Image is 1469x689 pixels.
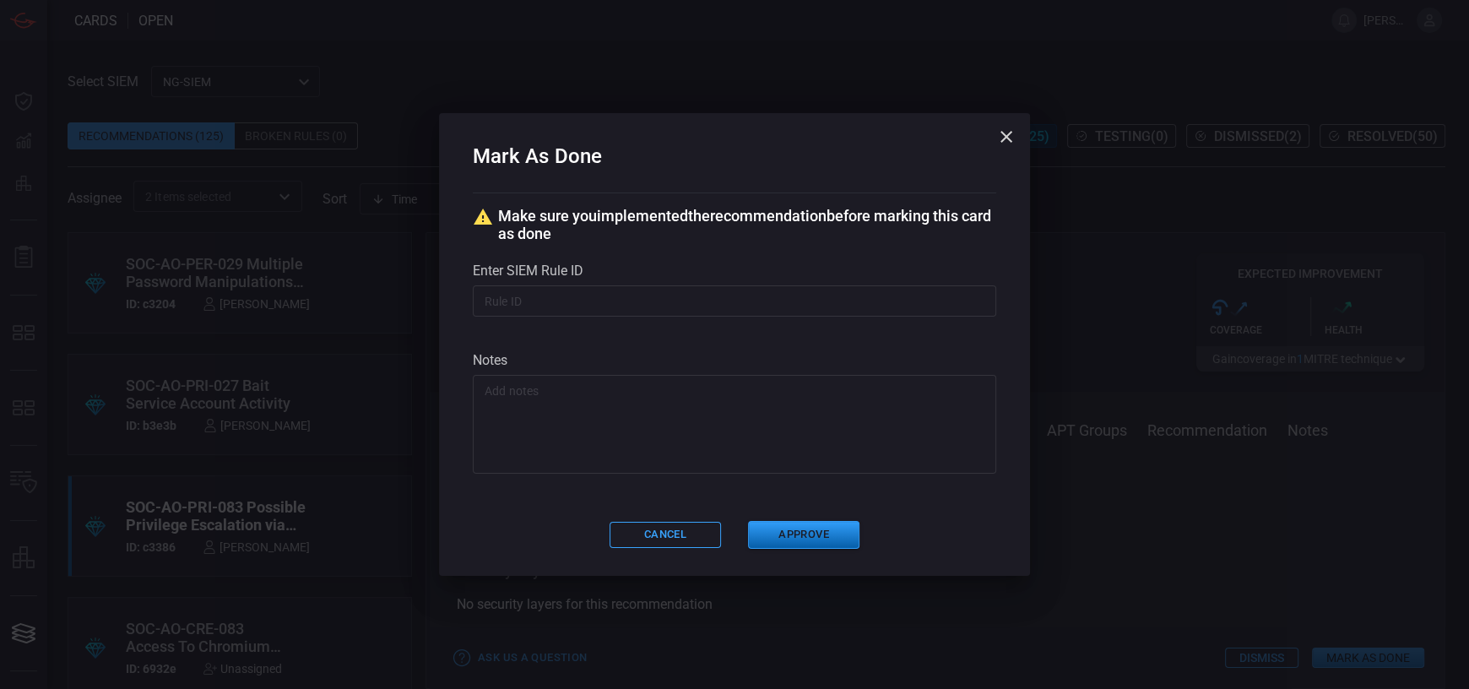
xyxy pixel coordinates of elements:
[473,263,996,279] div: Enter SIEM rule ID
[748,521,859,549] button: Approve
[473,352,996,368] div: Notes
[473,140,996,193] h2: Mark As Done
[473,285,996,317] input: Rule ID
[610,522,721,548] button: Cancel
[473,207,996,242] div: Make sure you implemented the recommendation before marking this card as done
